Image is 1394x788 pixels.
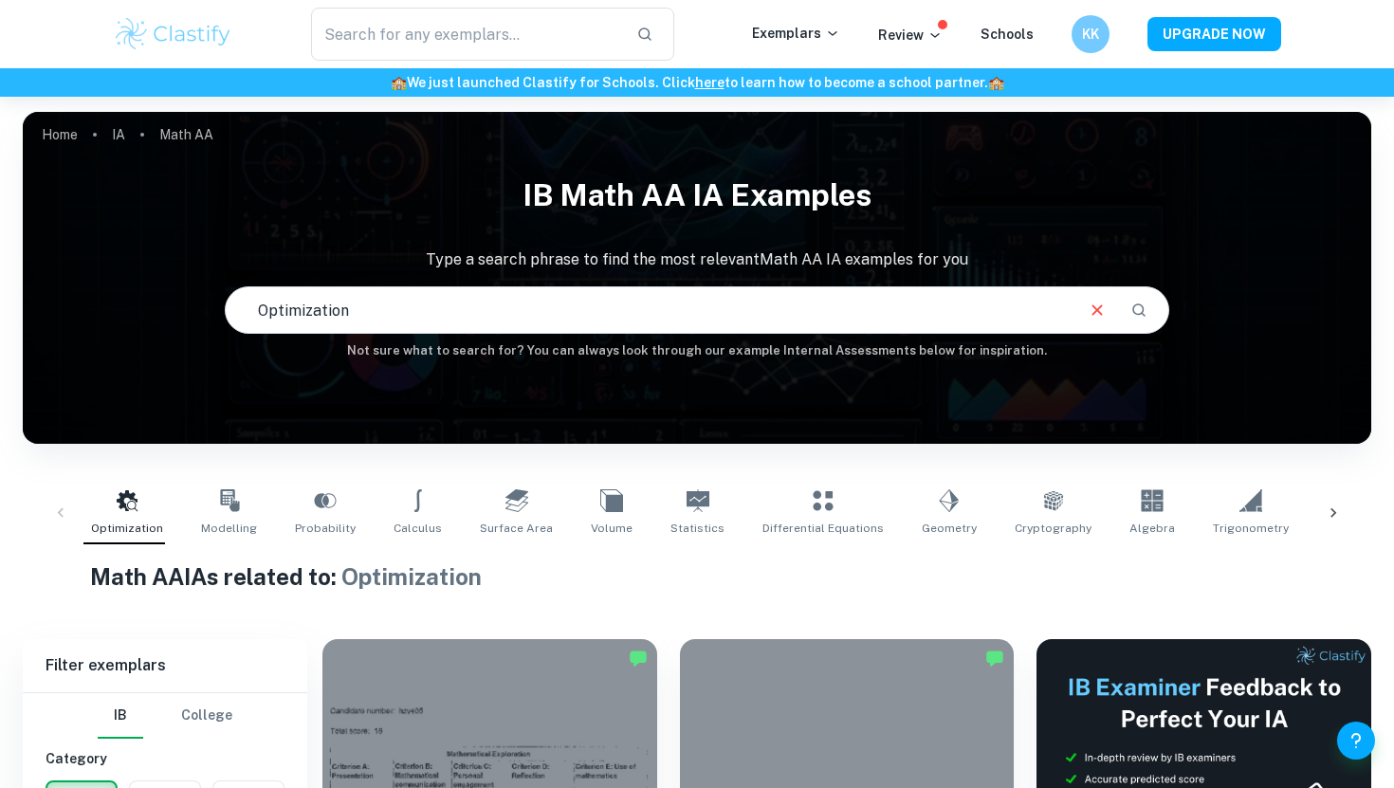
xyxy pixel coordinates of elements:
span: Trigonometry [1213,520,1289,537]
span: Optimization [91,520,163,537]
a: Schools [981,27,1034,42]
button: KK [1072,15,1110,53]
button: College [181,693,232,739]
h6: We just launched Clastify for Schools. Click to learn how to become a school partner. [4,72,1390,93]
h1: IB Math AA IA examples [23,165,1371,226]
img: Marked [629,649,648,668]
h6: Not sure what to search for? You can always look through our example Internal Assessments below f... [23,341,1371,360]
input: Search for any exemplars... [311,8,621,61]
h1: Math AA IAs related to: [90,559,1304,594]
span: Algebra [1129,520,1175,537]
button: IB [98,693,143,739]
span: 🏫 [988,75,1004,90]
span: Surface Area [480,520,553,537]
span: Calculus [394,520,442,537]
span: Statistics [670,520,725,537]
input: E.g. modelling a logo, player arrangements, shape of an egg... [226,284,1071,337]
h6: Filter exemplars [23,639,307,692]
button: Clear [1079,292,1115,328]
span: Cryptography [1015,520,1091,537]
a: here [695,75,725,90]
span: Geometry [922,520,977,537]
p: Math AA [159,124,213,145]
img: Marked [985,649,1004,668]
p: Type a search phrase to find the most relevant Math AA IA examples for you [23,248,1371,271]
span: Probability [295,520,356,537]
img: Clastify logo [113,15,233,53]
p: Review [878,25,943,46]
h6: KK [1080,24,1102,45]
span: Differential Equations [762,520,884,537]
h6: Category [46,748,284,769]
span: Modelling [201,520,257,537]
p: Exemplars [752,23,840,44]
span: Volume [591,520,633,537]
span: Optimization [341,563,482,590]
span: 🏫 [391,75,407,90]
button: Search [1123,294,1155,326]
button: UPGRADE NOW [1147,17,1281,51]
div: Filter type choice [98,693,232,739]
a: IA [112,121,125,148]
a: Home [42,121,78,148]
button: Help and Feedback [1337,722,1375,760]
